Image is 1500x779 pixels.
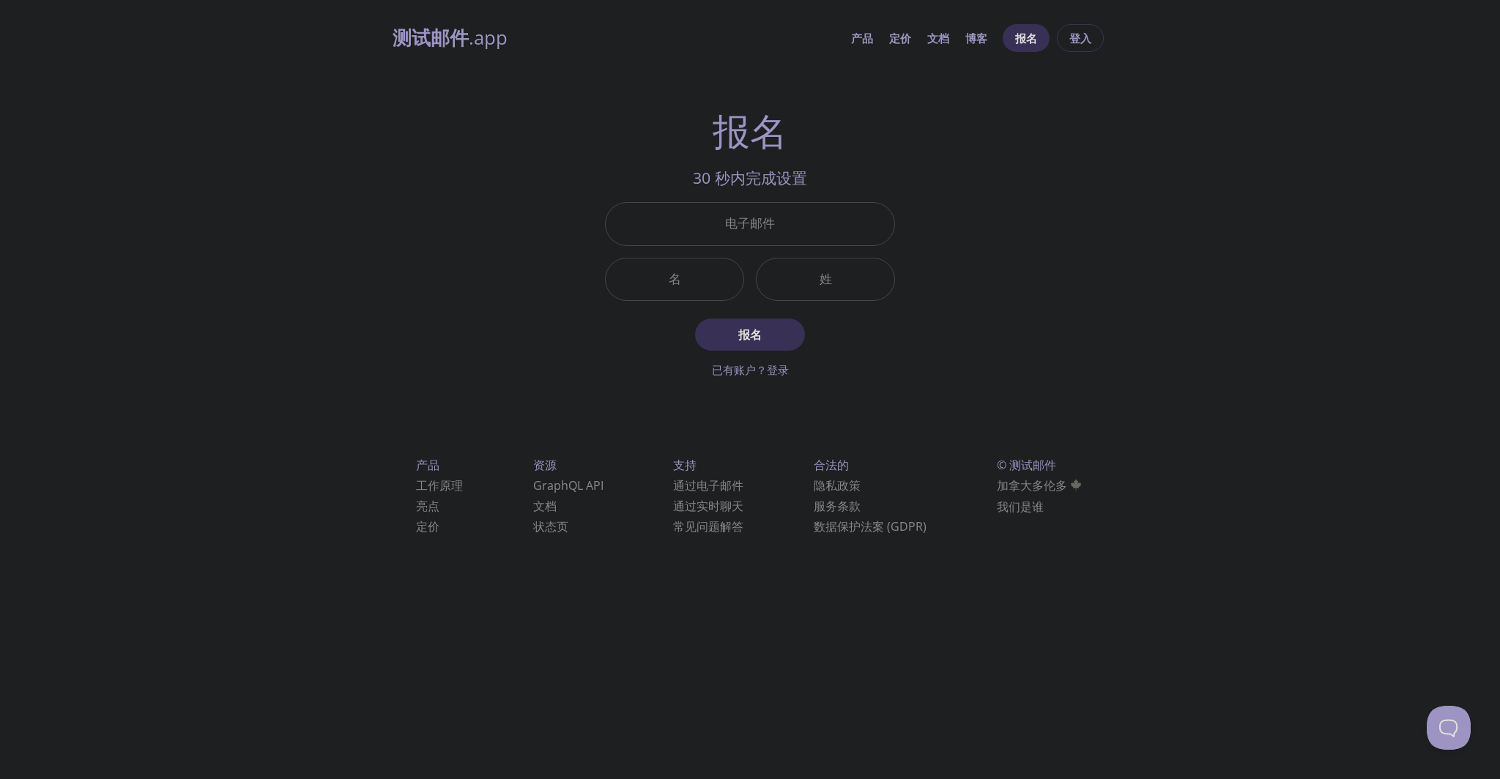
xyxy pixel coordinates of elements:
[927,31,949,45] font: 文档
[851,31,873,45] font: 产品
[997,457,1056,473] font: © 测试邮件
[416,518,439,534] a: 定价
[1069,31,1091,45] font: 登入
[693,167,807,188] font: 30 秒内完成设置
[997,499,1044,515] a: 我们是谁
[673,518,720,534] font: 常见问题
[393,26,839,51] a: 测试邮件.app
[965,31,987,45] font: 博客
[1015,31,1037,45] font: 报名
[965,29,987,48] a: 博客
[416,457,439,473] font: 产品
[814,498,861,514] a: 服务条款
[533,477,604,493] a: GraphQL API
[533,457,557,473] font: 资源
[393,25,469,51] font: 测试邮件
[1427,706,1471,750] iframe: 求助童子军信标 - 开放
[1003,24,1050,52] button: 报名
[712,362,789,377] a: 已有账户？登录
[814,477,861,493] a: 隐私政策
[889,29,911,48] a: 定价
[851,29,873,48] a: 产品
[814,457,849,473] font: 合法的
[814,518,927,534] a: 数据保护法案 (GDPR)
[416,498,439,514] a: 亮点
[533,498,557,514] a: 文档
[1057,24,1104,52] button: 登入
[738,327,762,343] font: 报名
[997,477,1067,493] font: 加拿大多伦多
[889,31,911,45] font: 定价
[673,477,743,493] font: 通过电子邮件
[720,518,743,534] font: 解答
[673,498,743,514] font: 通过实时聊天
[927,29,949,48] a: 文档
[695,318,805,351] button: 报名
[533,518,568,534] a: 状态页
[673,457,697,473] font: 支持
[416,477,463,493] a: 工作原理
[713,105,787,156] font: 报名
[469,25,508,51] font: .app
